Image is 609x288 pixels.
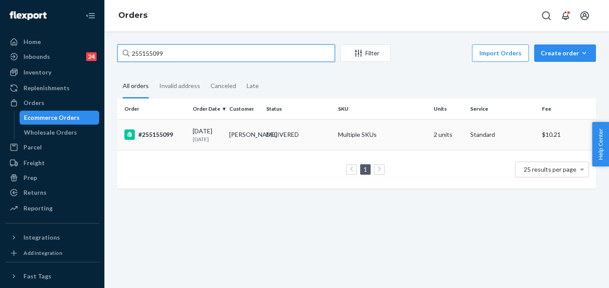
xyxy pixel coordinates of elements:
th: Units [430,98,467,119]
div: Ecommerce Orders [24,113,80,122]
div: Reporting [23,204,53,213]
div: Orders [23,98,44,107]
div: Freight [23,159,45,167]
div: Add Integration [23,249,62,257]
div: Filter [341,49,390,58]
td: [PERSON_NAME] [226,119,262,150]
th: Order [117,98,189,119]
a: Add Integration [5,248,99,258]
a: Reporting [5,201,99,215]
div: Inbounds [23,52,50,61]
button: Open notifications [557,7,574,24]
a: Home [5,35,99,49]
th: SKU [335,98,430,119]
div: Prep [23,173,37,182]
td: $10.21 [539,119,596,150]
div: Wholesale Orders [24,128,77,137]
a: Replenishments [5,81,99,95]
button: Help Center [592,122,609,166]
div: Replenishments [23,84,70,92]
a: Ecommerce Orders [20,111,100,125]
img: Flexport logo [10,11,47,20]
div: Create order [541,49,589,58]
div: All orders [123,75,149,98]
a: Parcel [5,140,99,154]
button: Fast Tags [5,269,99,283]
div: Parcel [23,143,42,152]
div: Late [247,75,259,97]
p: [DATE] [193,136,222,143]
div: [DATE] [193,127,222,143]
th: Order Date [189,98,226,119]
div: Home [23,37,41,46]
a: Returns [5,186,99,200]
div: Customer [229,105,259,112]
a: Orders [118,10,147,20]
input: Search orders [117,44,335,62]
td: Multiple SKUs [335,119,430,150]
a: Inbounds24 [5,50,99,64]
th: Service [467,98,539,119]
button: Create order [534,44,596,62]
th: Status [263,98,335,119]
span: 25 results per page [524,166,576,173]
button: Import Orders [472,44,529,62]
a: Freight [5,156,99,170]
div: DELIVERED [266,130,299,139]
a: Prep [5,171,99,185]
a: Orders [5,96,99,110]
button: Close Navigation [82,7,99,24]
div: Inventory [23,68,51,77]
div: Returns [23,188,47,197]
th: Fee [539,98,596,119]
div: #255155099 [124,129,186,140]
div: Invalid address [159,75,200,97]
div: Integrations [23,233,60,242]
a: Page 1 is your current page [362,166,369,173]
button: Filter [340,44,391,62]
div: Fast Tags [23,272,51,281]
p: Standard [470,130,535,139]
a: Inventory [5,65,99,79]
a: Wholesale Orders [20,125,100,139]
button: Open account menu [576,7,593,24]
div: Canceled [211,75,236,97]
ol: breadcrumbs [111,3,154,28]
div: 24 [86,52,97,61]
button: Integrations [5,230,99,244]
td: 2 units [430,119,467,150]
button: Open Search Box [538,7,555,24]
